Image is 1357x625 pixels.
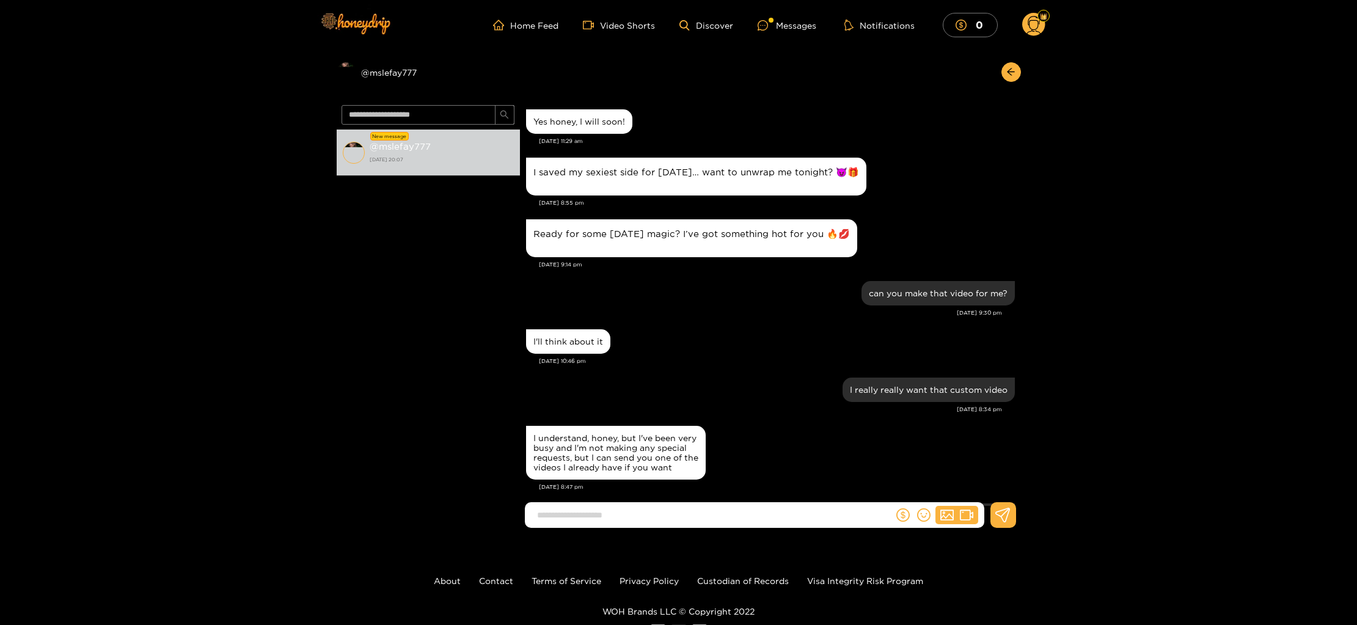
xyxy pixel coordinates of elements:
[620,576,679,585] a: Privacy Policy
[894,506,912,524] button: dollar
[526,329,610,354] div: Sep. 15, 10:46 pm
[434,576,461,585] a: About
[861,281,1015,305] div: Sep. 15, 9:30 pm
[343,142,365,164] img: conversation
[532,576,601,585] a: Terms of Service
[526,309,1002,317] div: [DATE] 9:30 pm
[495,105,514,125] button: search
[896,508,910,522] span: dollar
[539,483,1015,491] div: [DATE] 8:47 pm
[539,260,1015,269] div: [DATE] 9:14 pm
[935,506,978,524] button: picturevideo-camera
[533,337,603,346] div: I'll think about it
[841,19,918,31] button: Notifications
[539,199,1015,207] div: [DATE] 8:55 pm
[869,288,1008,298] div: can you make that video for me?
[943,13,998,37] button: 0
[526,426,706,480] div: Sep. 16, 8:47 pm
[526,219,857,257] div: Sep. 15, 9:14 pm
[539,137,1015,145] div: [DATE] 11:29 am
[583,20,655,31] a: Video Shorts
[807,576,923,585] a: Visa Integrity Risk Program
[697,576,789,585] a: Custodian of Records
[956,20,973,31] span: dollar
[533,117,625,126] div: Yes honey, I will soon!
[1001,62,1021,82] button: arrow-left
[679,20,733,31] a: Discover
[960,508,973,522] span: video-camera
[533,227,850,241] p: Ready for some [DATE] magic? I’ve got something hot for you 🔥💋
[917,508,931,522] span: smile
[843,378,1015,402] div: Sep. 16, 8:34 pm
[337,62,520,82] div: @mslefay777
[500,110,509,120] span: search
[493,20,510,31] span: home
[370,154,514,165] strong: [DATE] 20:07
[850,385,1008,395] div: I really really want that custom video
[493,20,558,31] a: Home Feed
[370,141,431,152] strong: @ mslefay777
[940,508,954,522] span: picture
[974,18,985,31] mark: 0
[533,165,859,179] p: I saved my sexiest side for [DATE]… want to unwrap me tonight? 😈🎁
[526,109,632,134] div: Sep. 13, 11:29 am
[539,357,1015,365] div: [DATE] 10:46 pm
[526,405,1002,414] div: [DATE] 8:34 pm
[479,576,513,585] a: Contact
[370,132,409,141] div: New message
[758,18,816,32] div: Messages
[533,433,698,472] div: I understand, honey, but I've been very busy and I'm not making any special requests, but I can s...
[583,20,600,31] span: video-camera
[1006,67,1015,78] span: arrow-left
[1040,13,1047,20] img: Fan Level
[526,158,866,196] div: Sep. 13, 8:55 pm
